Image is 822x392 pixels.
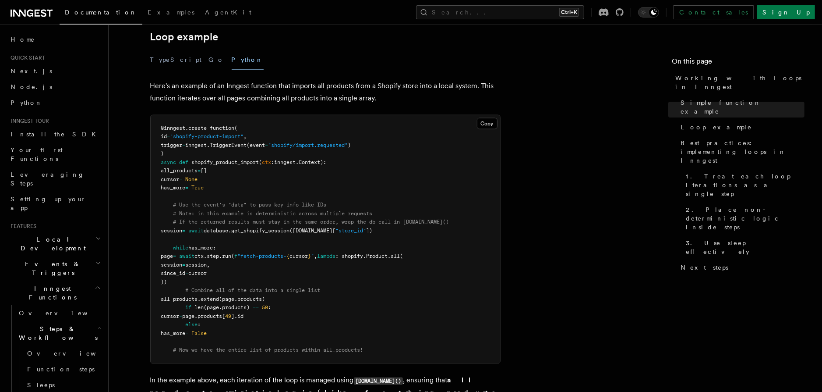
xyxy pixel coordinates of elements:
a: 3. Use sleep effectively [682,235,804,260]
span: session [161,228,183,234]
span: : shopify.Product. [336,253,391,259]
span: session [161,262,183,268]
span: ) [161,150,164,157]
span: Overview [19,310,109,317]
a: Documentation [60,3,142,25]
span: id [161,133,167,139]
span: [ [222,313,226,319]
span: @inngest [161,125,186,131]
span: ( [259,159,262,165]
span: == [253,304,259,310]
span: = [180,313,183,319]
span: = [180,176,183,182]
span: cursor [161,313,180,319]
span: ]) [367,228,373,234]
span: . [229,228,232,234]
a: Python [7,95,103,110]
button: Inngest Functions [7,281,103,305]
span: = [173,253,176,259]
span: "shopify/import.requested" [268,142,348,148]
span: )) [161,279,167,285]
span: else [186,321,198,328]
span: Local Development [7,235,95,253]
span: = [167,133,170,139]
a: Setting up your app [7,191,103,216]
span: = [186,270,189,276]
span: # Now we have the entire list of products within all_products! [173,347,363,353]
a: Next.js [7,63,103,79]
span: Quick start [7,54,45,61]
span: has_more [189,245,213,251]
span: Sleeps [27,381,55,388]
span: 50 [262,304,268,310]
button: Go [209,50,225,70]
span: def [180,159,189,165]
span: id [238,313,244,319]
span: session, [186,262,210,268]
span: Steps & Workflows [15,324,98,342]
button: Copy [477,118,497,129]
span: : [268,304,272,310]
span: await [180,253,195,259]
span: 3. Use sleep effectively [686,239,804,256]
span: step [207,253,219,259]
span: AgentKit [205,9,251,16]
span: Inngest Functions [7,284,95,302]
span: "shopify-product-import" [170,133,244,139]
span: } [308,253,311,259]
button: TypeScript [150,50,202,70]
span: TriggerEvent [210,142,247,148]
span: (page.products) [219,296,265,302]
span: = [183,262,186,268]
span: Home [11,35,35,44]
span: while [173,245,189,251]
span: ctx [195,253,204,259]
span: cursor [290,253,308,259]
a: Sign Up [757,5,815,19]
a: Overview [24,346,103,361]
span: database [204,228,229,234]
span: . [195,313,198,319]
span: Install the SDK [11,131,101,138]
span: . [219,253,222,259]
span: Context): [299,159,327,165]
span: : [198,321,201,328]
span: = [183,142,186,148]
span: Python [11,99,42,106]
span: # Use the event's "data" to pass key info like IDs [173,202,327,208]
span: " [311,253,314,259]
button: Steps & Workflows [15,321,103,346]
span: ( [400,253,403,259]
span: { [287,253,290,259]
span: = [186,185,189,191]
span: 2. Place non-deterministic logic inside steps [686,205,804,232]
span: "store_id" [336,228,367,234]
span: f [235,253,238,259]
a: Next steps [677,260,804,275]
span: page [161,253,173,259]
a: 2. Place non-deterministic logic inside steps [682,202,804,235]
button: Python [232,50,264,70]
span: Simple function example [681,98,804,116]
a: Home [7,32,103,47]
span: products [198,313,222,319]
a: Install the SDK [7,126,103,142]
button: Toggle dark mode [638,7,659,18]
a: 1. Treat each loop iterations as a single step [682,168,804,202]
span: Working with Loops in Inngest [675,74,804,91]
span: . [198,296,201,302]
span: Next steps [681,263,728,272]
span: . [204,253,207,259]
span: 49 [226,313,232,319]
span: shopify_product_import [192,159,259,165]
a: Loop example [677,119,804,135]
span: inngest. [186,142,210,148]
span: . [186,125,189,131]
span: = [265,142,268,148]
span: = [183,228,186,234]
span: all_products [161,167,198,174]
span: Next.js [11,68,52,75]
span: = [198,167,201,174]
span: all_products [161,296,198,302]
span: lambda [318,253,336,259]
